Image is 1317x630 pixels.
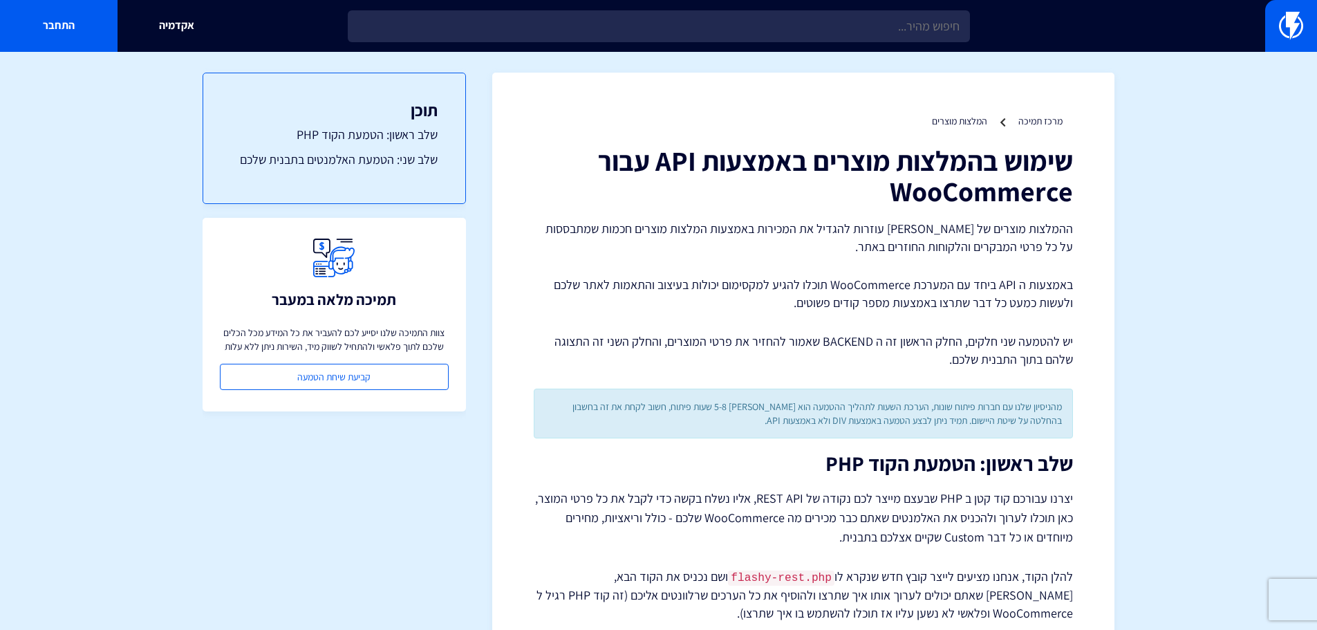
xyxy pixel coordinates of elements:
[534,145,1073,206] h1: שימוש בהמלצות מוצרים באמצעות API עבור WooCommerce
[272,291,396,308] h3: תמיכה מלאה במעבר
[534,276,1073,311] p: באמצעות ה API ביחד עם המערכת WooCommerce תוכלו להגיע למקסימום יכולות בעיצוב והתאמות לאתר שלכם ולע...
[1018,115,1063,127] a: מרכז תמיכה
[534,452,1073,475] h2: שלב ראשון: הטמעת הקוד PHP
[231,151,438,169] a: שלב שני: הטמעת האלמנטים בתבנית שלכם
[728,571,834,586] code: flashy-rest.php
[534,568,1073,622] p: להלן הקוד, אנחנו מציעים לייצר קובץ חדש שנקרא לו ושם נכניס את הקוד הבא, [PERSON_NAME] שאתם יכולים ...
[534,389,1073,438] div: מהניסיון שלנו עם חברות פיתוח שונות, הערכת השעות לתהליך ההטמעה הוא [PERSON_NAME] 5-8 שעות פיתוח, ח...
[932,115,987,127] a: המלצות מוצרים
[231,126,438,144] a: שלב ראשון: הטמעת הקוד PHP
[534,489,1073,547] p: יצרנו עבורכם קוד קטן ב PHP שבעצם מייצר לכם נקודה של REST API, אליו נשלח בקשה כדי לקבל את כל פרטי ...
[231,101,438,119] h3: תוכן
[220,364,449,390] a: קביעת שיחת הטמעה
[534,220,1073,255] p: ההמלצות מוצרים של [PERSON_NAME] עוזרות להגדיל את המכירות באמצעות המלצות מוצרים חכמות שמתבססות על ...
[220,326,449,353] p: צוות התמיכה שלנו יסייע לכם להעביר את כל המידע מכל הכלים שלכם לתוך פלאשי ולהתחיל לשווק מיד, השירות...
[348,10,970,42] input: חיפוש מהיר...
[534,333,1073,368] p: יש להטמעה שני חלקים, החלק הראשון זה ה BACKEND שאמור להחזיר את פרטי המוצרים, והחלק השני זה התצוגה ...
